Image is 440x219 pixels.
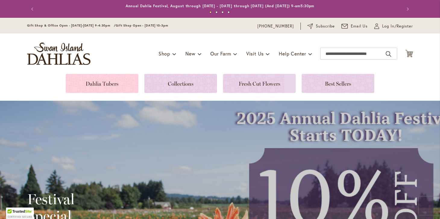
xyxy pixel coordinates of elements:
[341,23,368,29] a: Email Us
[316,23,335,29] span: Subscribe
[159,50,170,57] span: Shop
[351,23,368,29] span: Email Us
[116,24,168,27] span: Gift Shop Open - [DATE] 10-3pm
[279,50,306,57] span: Help Center
[209,11,212,13] button: 1 of 4
[222,11,224,13] button: 3 of 4
[382,23,413,29] span: Log In/Register
[215,11,218,13] button: 2 of 4
[210,50,231,57] span: Our Farm
[374,23,413,29] a: Log In/Register
[126,4,315,8] a: Annual Dahlia Festival, August through [DATE] - [DATE] through [DATE] (And [DATE]) 9-am5:30pm
[246,50,264,57] span: Visit Us
[257,23,294,29] a: [PHONE_NUMBER]
[228,11,230,13] button: 4 of 4
[307,23,335,29] a: Subscribe
[185,50,195,57] span: New
[27,24,116,27] span: Gift Shop & Office Open - [DATE]-[DATE] 9-4:30pm /
[401,3,413,15] button: Next
[27,43,90,65] a: store logo
[27,3,39,15] button: Previous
